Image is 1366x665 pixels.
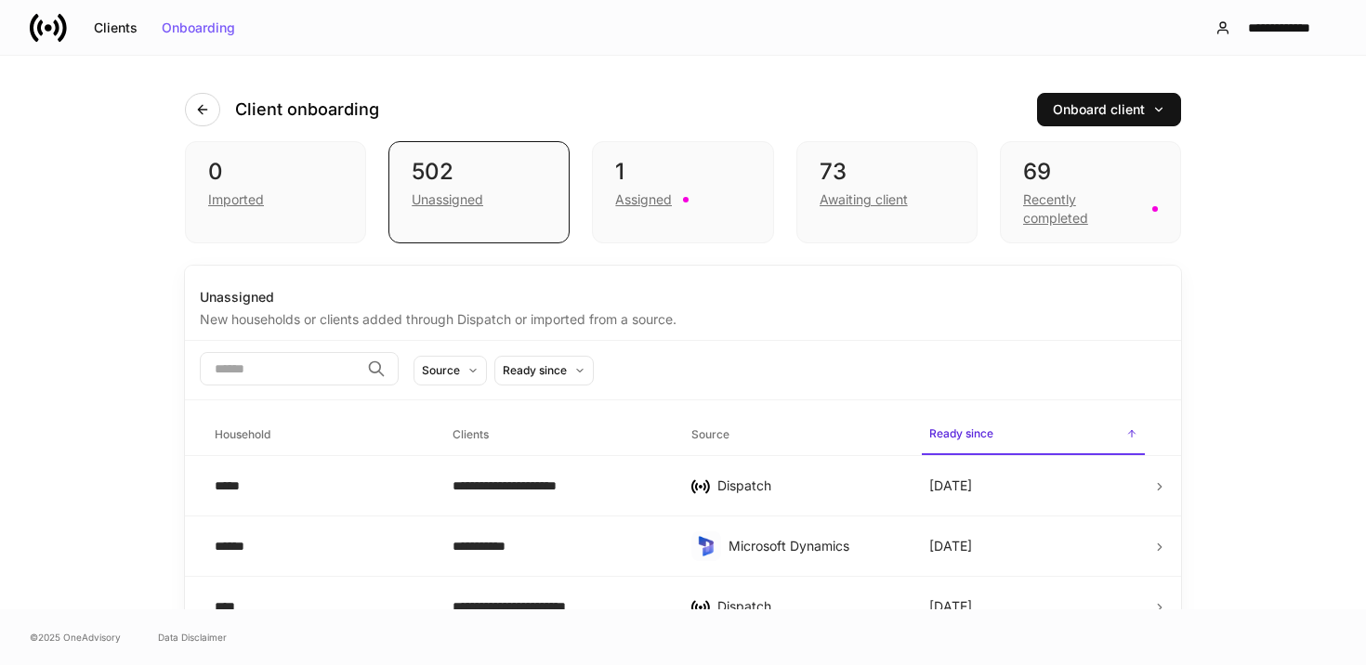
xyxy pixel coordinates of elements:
div: Ready since [503,361,567,379]
div: 502 [412,157,546,187]
div: Clients [94,21,138,34]
div: 1 [615,157,750,187]
h6: Source [691,425,729,443]
h6: Clients [453,425,489,443]
div: 1Assigned [592,141,773,243]
div: Source [422,361,460,379]
button: Ready since [494,356,594,385]
div: Awaiting client [820,190,908,209]
span: Ready since [922,415,1145,455]
div: Dispatch [717,476,900,495]
div: Microsoft Dynamics [729,537,900,555]
h6: Household [215,425,270,443]
span: Household [207,416,430,454]
a: Data Disclaimer [158,630,227,645]
div: 73Awaiting client [796,141,978,243]
button: Onboarding [150,13,247,43]
div: 73 [820,157,954,187]
div: 69 [1023,157,1158,187]
div: Imported [208,190,264,209]
div: Onboard client [1053,103,1165,116]
p: [DATE] [929,476,972,495]
p: [DATE] [929,537,972,555]
div: Onboarding [162,21,235,34]
button: Source [414,356,487,385]
p: [DATE] [929,597,972,616]
button: Clients [82,13,150,43]
div: 0Imported [185,141,366,243]
button: Onboard client [1037,93,1181,126]
span: © 2025 OneAdvisory [30,630,121,645]
span: Clients [445,416,668,454]
div: 69Recently completed [1000,141,1181,243]
div: Unassigned [412,190,483,209]
div: Assigned [615,190,672,209]
div: Dispatch [717,597,900,616]
img: sIOyOZvWb5kUEAwh5D03bPzsWHrUXBSdsWHDhg8Ma8+nBQBvlija69eFAv+snJUCyn8AqO+ElBnIpgMAAAAASUVORK5CYII= [695,535,717,557]
span: Source [684,416,907,454]
div: 502Unassigned [388,141,570,243]
div: 0 [208,157,343,187]
div: New households or clients added through Dispatch or imported from a source. [200,306,1166,329]
h6: Ready since [929,424,993,442]
h4: Client onboarding [235,98,379,121]
div: Unassigned [200,288,1166,306]
div: Recently completed [1023,190,1141,228]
